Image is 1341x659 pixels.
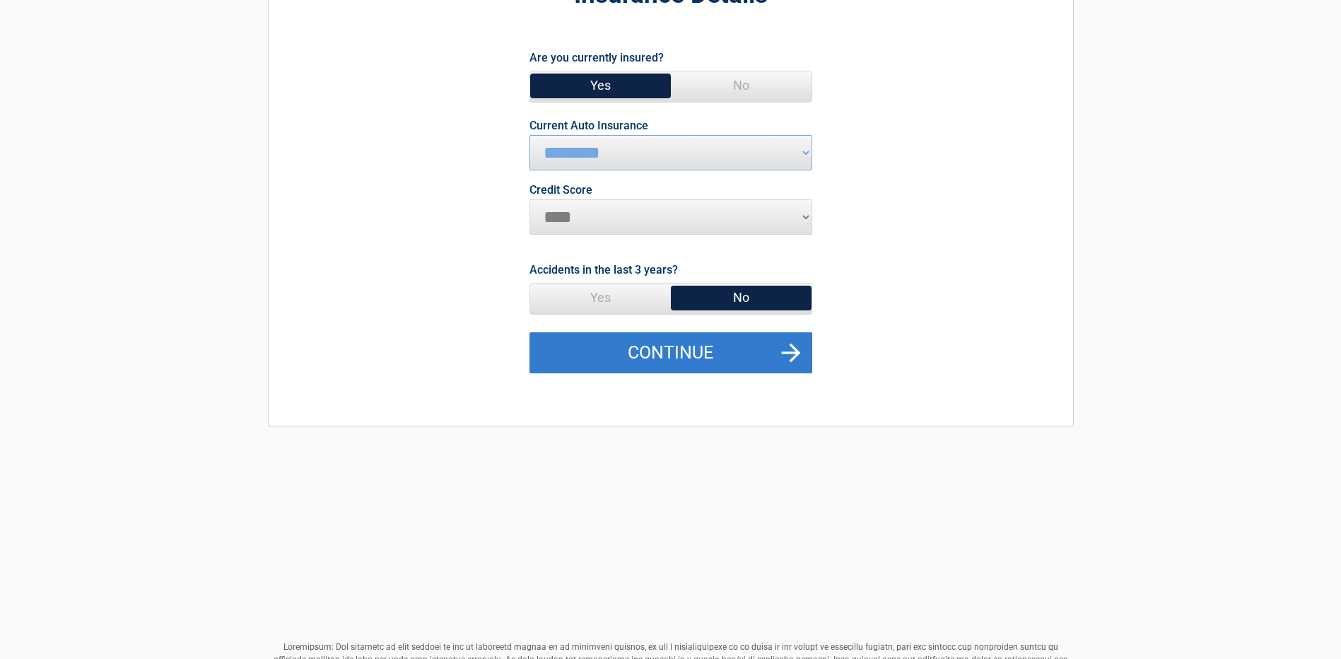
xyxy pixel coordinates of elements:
span: Yes [530,71,671,100]
span: Yes [530,284,671,312]
button: Continue [529,332,812,373]
span: No [671,284,812,312]
label: Are you currently insured? [529,48,664,67]
span: No [671,71,812,100]
label: Current Auto Insurance [529,120,648,132]
label: Credit Score [529,185,592,196]
label: Accidents in the last 3 years? [529,260,678,279]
